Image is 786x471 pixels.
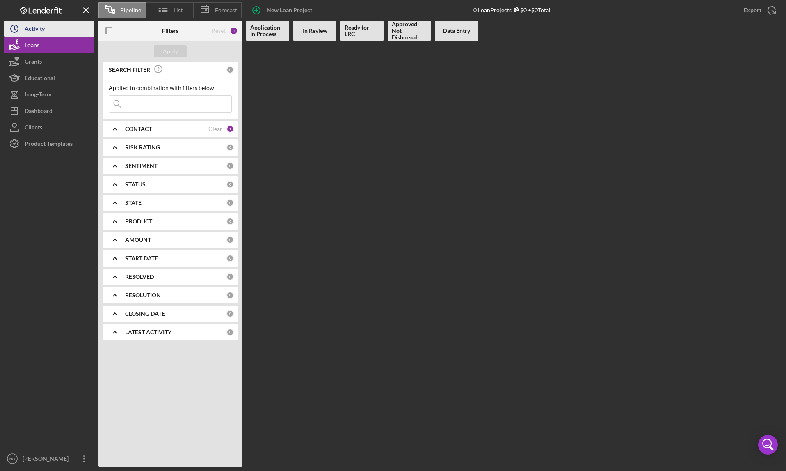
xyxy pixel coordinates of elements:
div: 1 [230,27,238,35]
div: Educational [25,70,55,88]
span: Forecast [215,7,237,14]
b: PRODUCT [125,218,152,225]
div: 0 [226,144,234,151]
span: List [174,7,183,14]
div: 0 [226,255,234,262]
button: Loans [4,37,94,53]
button: Product Templates [4,136,94,152]
div: 0 [226,292,234,299]
span: Pipeline [120,7,141,14]
b: RESOLVED [125,273,154,280]
b: CLOSING DATE [125,310,165,317]
div: 0 [226,236,234,244]
b: In Review [303,28,327,34]
b: SEARCH FILTER [109,67,150,73]
div: 0 [226,273,234,280]
div: 1 [226,125,234,133]
b: Ready for LRC [345,24,379,37]
button: New Loan Project [246,2,320,18]
b: STATE [125,200,142,206]
div: 0 [226,199,234,207]
b: CONTACT [125,126,152,132]
div: Clear [208,126,222,132]
div: 0 [226,310,234,317]
div: Product Templates [25,136,73,154]
div: Open Intercom Messenger [758,435,778,455]
div: 0 Loan Projects • $0 Total [473,7,551,14]
b: SENTIMENT [125,163,158,169]
b: STATUS [125,181,146,188]
b: RISK RATING [125,144,160,151]
div: New Loan Project [267,2,312,18]
button: Grants [4,53,94,70]
button: Educational [4,70,94,86]
div: [PERSON_NAME] [21,450,74,469]
div: Loans [25,37,39,55]
div: 0 [226,218,234,225]
button: Apply [154,45,187,57]
text: NG [9,457,15,461]
b: RESOLUTION [125,292,161,299]
div: Long-Term [25,86,52,105]
b: START DATE [125,255,158,262]
b: Data Entry [443,28,470,34]
button: NG[PERSON_NAME] [4,450,94,467]
div: Clients [25,119,42,138]
b: Filters [162,28,178,34]
b: LATEST ACTIVITY [125,329,171,335]
div: 0 [226,162,234,170]
div: Export [744,2,761,18]
button: Dashboard [4,103,94,119]
div: 0 [226,181,234,188]
div: 0 [226,329,234,336]
div: Dashboard [25,103,53,121]
div: Apply [163,45,178,57]
div: $0 [512,7,527,14]
button: Clients [4,119,94,136]
div: Applied in combination with filters below [109,85,232,91]
div: Grants [25,53,42,72]
b: AMOUNT [125,237,151,243]
b: Application In Process [250,24,285,37]
div: Activity [25,21,45,39]
button: Activity [4,21,94,37]
button: Long-Term [4,86,94,103]
div: Reset [212,28,226,34]
button: Export [736,2,782,18]
div: 0 [226,66,234,74]
b: Approved Not Disbursed [392,21,427,41]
